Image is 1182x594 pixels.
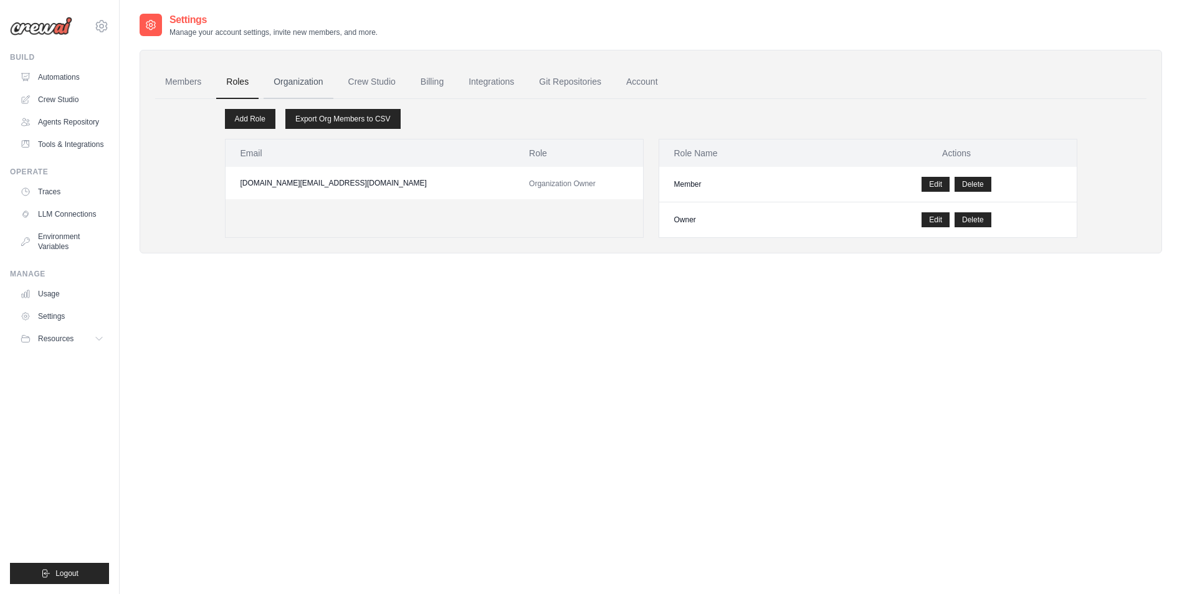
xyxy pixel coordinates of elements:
[15,329,109,349] button: Resources
[659,202,837,238] td: Owner
[10,17,72,35] img: Logo
[411,65,454,99] a: Billing
[15,306,109,326] a: Settings
[616,65,668,99] a: Account
[15,90,109,110] a: Crew Studio
[955,212,991,227] button: Delete
[922,177,950,192] a: Edit
[285,109,401,129] a: Export Org Members to CSV
[15,134,109,154] a: Tools & Integrations
[226,167,515,199] td: [DOMAIN_NAME][EMAIL_ADDRESS][DOMAIN_NAME]
[169,27,378,37] p: Manage your account settings, invite new members, and more.
[659,139,837,167] th: Role Name
[15,112,109,132] a: Agents Repository
[264,65,333,99] a: Organization
[226,139,515,167] th: Email
[529,179,596,188] span: Organization Owner
[10,563,109,584] button: Logout
[459,65,524,99] a: Integrations
[15,182,109,202] a: Traces
[10,52,109,62] div: Build
[529,65,611,99] a: Git Repositories
[15,227,109,257] a: Environment Variables
[15,67,109,87] a: Automations
[955,177,991,192] button: Delete
[338,65,406,99] a: Crew Studio
[55,568,79,578] span: Logout
[38,334,74,344] span: Resources
[659,167,837,202] td: Member
[15,284,109,304] a: Usage
[15,204,109,224] a: LLM Connections
[514,139,642,167] th: Role
[169,12,378,27] h2: Settings
[837,139,1077,167] th: Actions
[225,109,275,129] a: Add Role
[922,212,950,227] a: Edit
[155,65,211,99] a: Members
[10,269,109,279] div: Manage
[10,167,109,177] div: Operate
[216,65,259,99] a: Roles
